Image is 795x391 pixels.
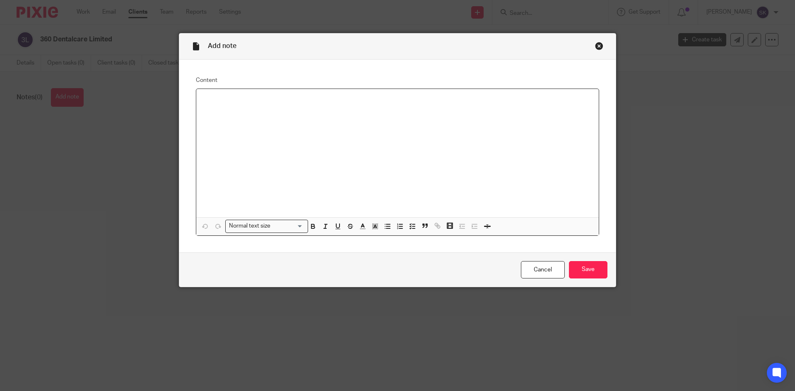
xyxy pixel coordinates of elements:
[595,42,603,50] div: Close this dialog window
[208,43,236,49] span: Add note
[225,220,308,233] div: Search for option
[521,261,565,279] a: Cancel
[273,222,303,230] input: Search for option
[227,222,272,230] span: Normal text size
[196,76,599,84] label: Content
[569,261,607,279] input: Save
